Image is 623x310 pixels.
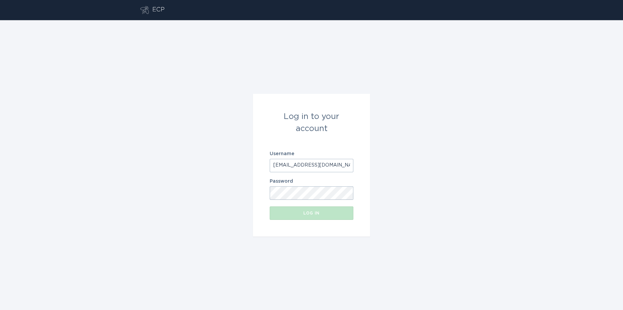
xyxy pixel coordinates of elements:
div: Log in to your account [270,111,353,135]
button: Go to dashboard [140,6,149,14]
label: Username [270,151,353,156]
label: Password [270,179,353,184]
div: Log in [273,211,350,215]
button: Log in [270,206,353,220]
div: ECP [152,6,165,14]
